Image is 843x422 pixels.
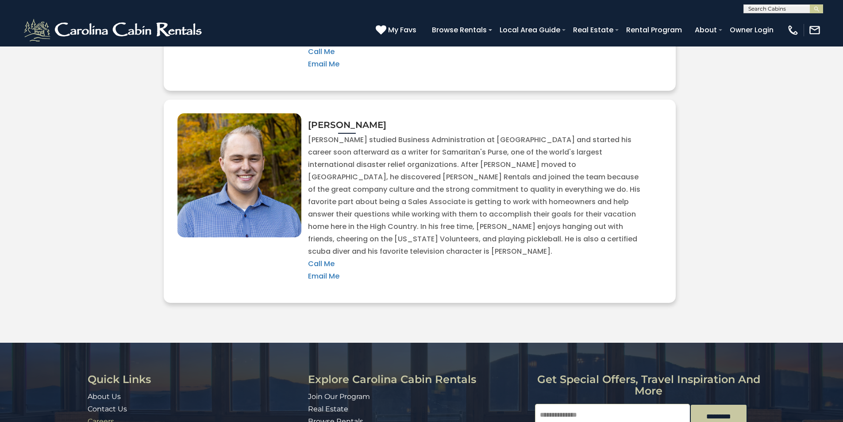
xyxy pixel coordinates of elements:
[388,24,416,35] span: My Favs
[308,59,339,69] a: Email Me
[308,134,642,283] p: [PERSON_NAME] studied Business Administration at [GEOGRAPHIC_DATA] and started his career soon af...
[725,22,778,38] a: Owner Login
[308,374,528,385] h3: Explore Carolina Cabin Rentals
[308,120,386,134] h3: [PERSON_NAME]
[427,22,491,38] a: Browse Rentals
[569,22,618,38] a: Real Estate
[88,405,127,413] a: Contact Us
[308,405,348,413] a: Real Estate
[808,24,821,36] img: mail-regular-white.png
[308,271,339,281] a: Email Me
[22,17,206,43] img: White-1-2.png
[495,22,565,38] a: Local Area Guide
[177,113,301,237] img: #
[622,22,686,38] a: Rental Program
[308,259,335,269] a: Call Me
[308,46,335,57] a: Call Me
[88,374,301,385] h3: Quick Links
[690,22,721,38] a: About
[787,24,799,36] img: phone-regular-white.png
[535,374,762,397] h3: Get special offers, travel inspiration and more
[376,24,419,36] a: My Favs
[88,392,121,401] a: About Us
[308,392,370,401] a: Join Our Program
